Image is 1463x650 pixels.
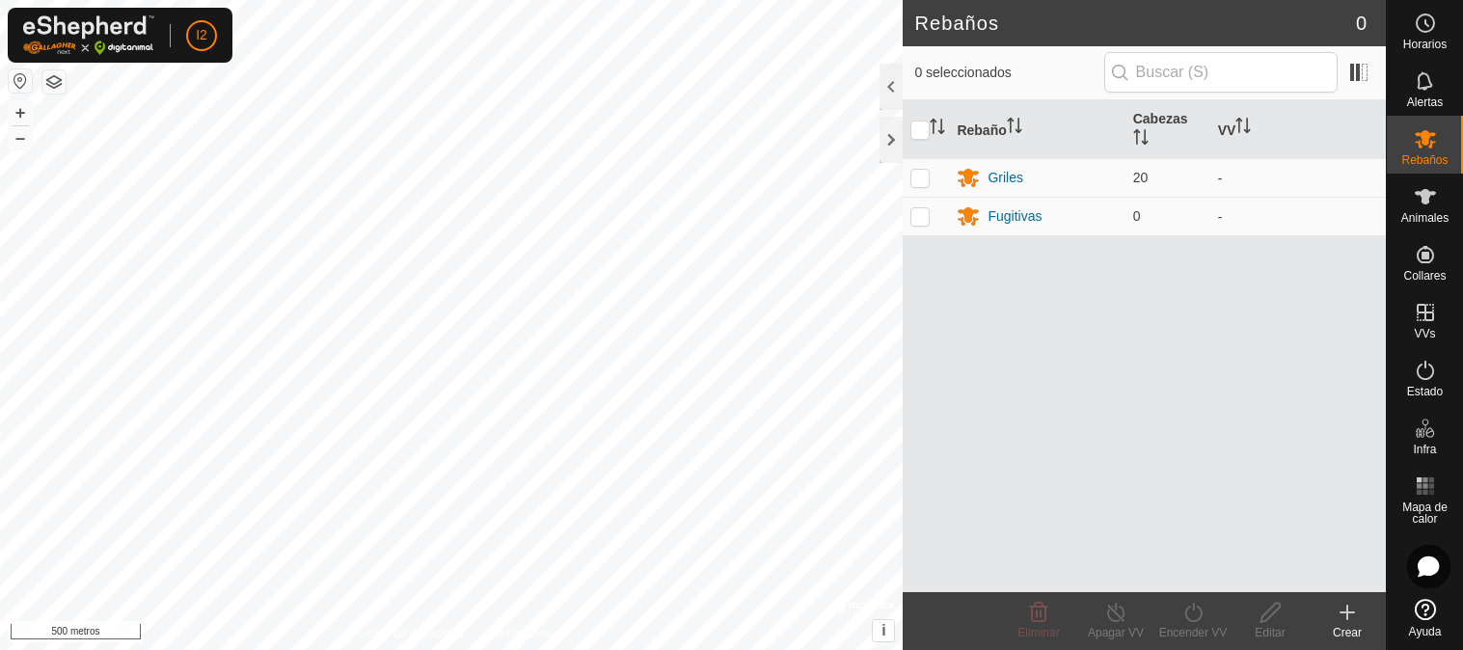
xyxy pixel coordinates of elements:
font: Cabezas [1133,111,1188,126]
font: Rebaño [957,122,1006,137]
button: i [873,620,894,641]
button: Restablecer mapa [9,69,32,93]
font: Mapa de calor [1402,501,1448,526]
font: I2 [196,27,207,42]
p-sorticon: Activar para ordenar [1007,121,1022,136]
font: Rebaños [1401,153,1448,167]
font: - [1218,171,1223,186]
font: Contáctanos [486,627,551,640]
font: Infra [1413,443,1436,456]
font: Crear [1333,626,1362,639]
font: Collares [1403,269,1446,283]
font: VVs [1414,327,1435,340]
a: Contáctanos [486,625,551,642]
button: – [9,126,32,149]
font: Editar [1255,626,1285,639]
font: Apagar VV [1088,626,1144,639]
font: 0 [1356,13,1367,34]
font: VV [1218,122,1236,137]
font: Alertas [1407,95,1443,109]
p-sorticon: Activar para ordenar [930,122,945,137]
font: 0 [1133,208,1141,224]
font: Estado [1407,385,1443,398]
img: Logotipo de Gallagher [23,15,154,55]
p-sorticon: Activar para ordenar [1133,132,1149,148]
a: Política de Privacidad [352,625,463,642]
font: Rebaños [914,13,999,34]
font: Horarios [1403,38,1447,51]
font: 20 [1133,170,1149,185]
button: + [9,101,32,124]
font: i [881,622,885,638]
font: – [15,127,25,148]
input: Buscar (S) [1104,52,1338,93]
font: Eliminar [1017,626,1059,639]
font: Encender VV [1159,626,1228,639]
font: 0 seleccionados [914,65,1011,80]
a: Ayuda [1387,591,1463,645]
p-sorticon: Activar para ordenar [1235,121,1251,136]
font: - [1218,209,1223,225]
font: Ayuda [1409,625,1442,638]
button: Capas del Mapa [42,70,66,94]
font: Política de Privacidad [352,627,463,640]
font: + [15,102,26,122]
font: Griles [988,170,1023,185]
font: Fugitivas [988,208,1042,224]
font: Animales [1401,211,1449,225]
